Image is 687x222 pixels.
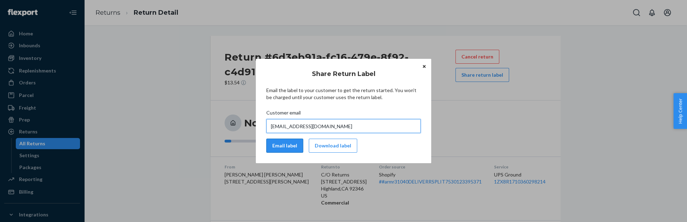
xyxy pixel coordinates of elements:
[312,69,375,78] h3: Share Return Label
[266,139,303,153] button: Email label
[266,87,421,101] p: Email the label to your customer to get the return started. You won't be charged until your custo...
[266,109,301,119] span: Customer email
[309,139,357,153] button: Download label
[266,119,421,133] input: Customer email
[421,62,428,70] button: Close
